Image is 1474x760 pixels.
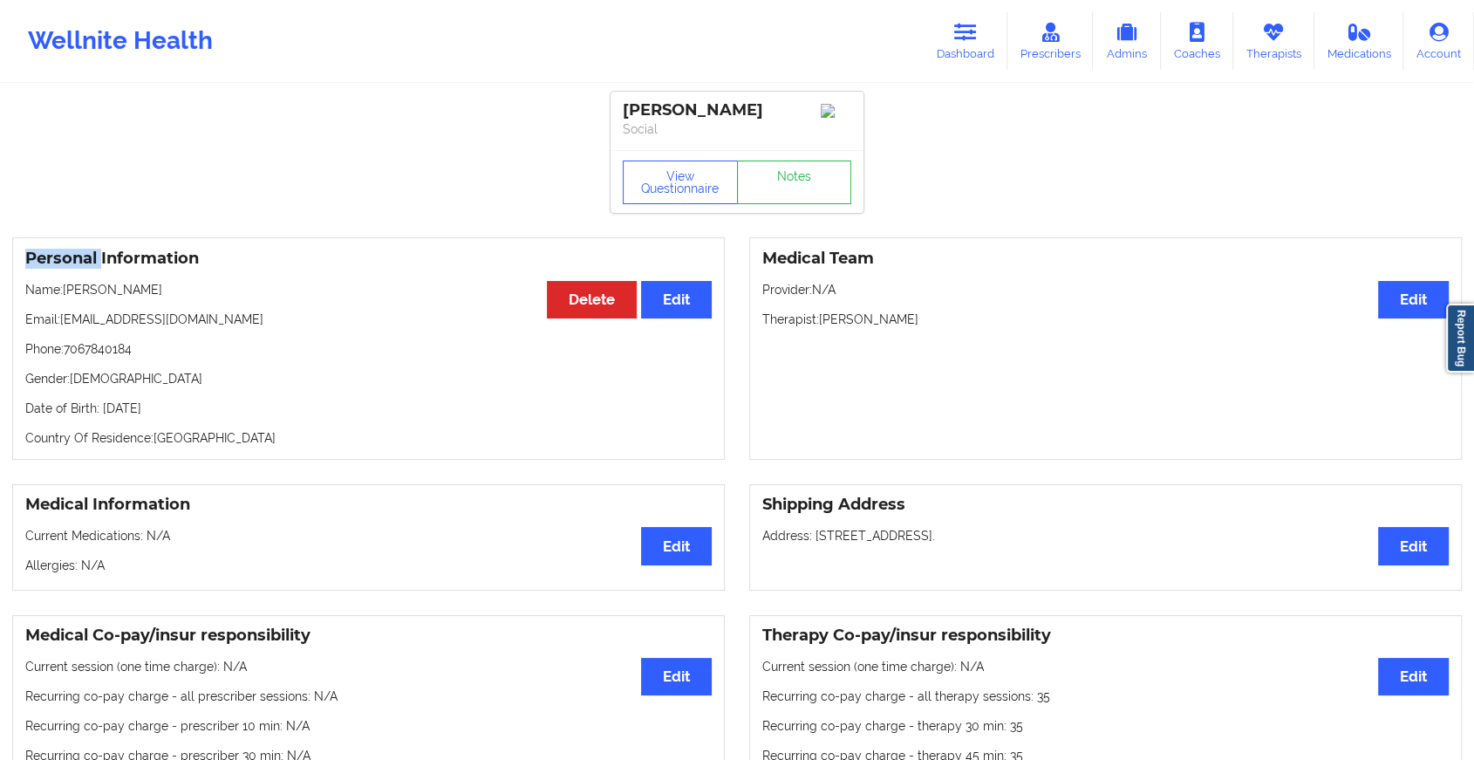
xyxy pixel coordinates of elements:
a: Notes [737,161,852,204]
p: Country Of Residence: [GEOGRAPHIC_DATA] [25,429,712,447]
button: View Questionnaire [623,161,738,204]
p: Current session (one time charge): N/A [762,658,1449,675]
p: Allergies: N/A [25,557,712,574]
button: Edit [1378,658,1449,695]
p: Current Medications: N/A [25,527,712,544]
img: Image%2Fplaceholer-image.png [821,104,851,118]
a: Account [1403,12,1474,70]
h3: Medical Information [25,495,712,515]
button: Edit [641,527,712,565]
p: Recurring co-pay charge - therapy 30 min : 35 [762,717,1449,735]
p: Email: [EMAIL_ADDRESS][DOMAIN_NAME] [25,311,712,328]
h3: Medical Team [762,249,1449,269]
p: Therapist: [PERSON_NAME] [762,311,1449,328]
p: Recurring co-pay charge - all prescriber sessions : N/A [25,688,712,705]
button: Edit [1378,281,1449,318]
p: Date of Birth: [DATE] [25,400,712,417]
p: Provider: N/A [762,281,1449,298]
p: Name: [PERSON_NAME] [25,281,712,298]
p: Current session (one time charge): N/A [25,658,712,675]
button: Delete [547,281,637,318]
h3: Personal Information [25,249,712,269]
button: Edit [641,281,712,318]
a: Dashboard [924,12,1007,70]
a: Report Bug [1446,304,1474,373]
a: Coaches [1161,12,1233,70]
a: Prescribers [1007,12,1094,70]
p: Recurring co-pay charge - all therapy sessions : 35 [762,688,1449,705]
h3: Therapy Co-pay/insur responsibility [762,626,1449,646]
div: [PERSON_NAME] [623,100,851,120]
p: Recurring co-pay charge - prescriber 10 min : N/A [25,717,712,735]
button: Edit [1378,527,1449,565]
a: Medications [1314,12,1404,70]
p: Social [623,120,851,138]
p: Address: [STREET_ADDRESS]. [762,527,1449,544]
a: Therapists [1233,12,1314,70]
p: Gender: [DEMOGRAPHIC_DATA] [25,370,712,387]
p: Phone: 7067840184 [25,340,712,358]
button: Edit [641,658,712,695]
h3: Medical Co-pay/insur responsibility [25,626,712,646]
h3: Shipping Address [762,495,1449,515]
a: Admins [1093,12,1161,70]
